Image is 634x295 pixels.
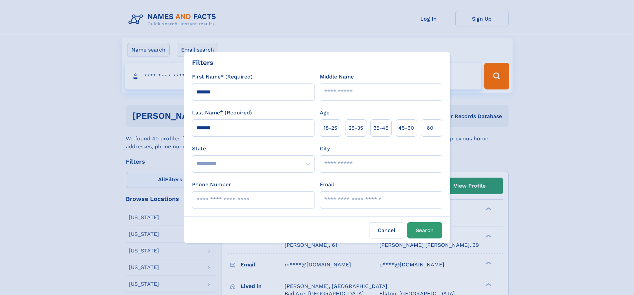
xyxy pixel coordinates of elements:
label: First Name* (Required) [192,73,253,81]
label: City [320,145,330,153]
span: 25‑35 [348,124,363,132]
span: 45‑60 [398,124,414,132]
button: Search [407,222,442,238]
label: Phone Number [192,181,231,189]
div: Filters [192,58,213,68]
span: 35‑45 [373,124,388,132]
span: 18‑25 [323,124,337,132]
label: Cancel [369,222,404,238]
label: Last Name* (Required) [192,109,252,117]
label: State [192,145,315,153]
span: 60+ [427,124,437,132]
label: Email [320,181,334,189]
label: Middle Name [320,73,354,81]
label: Age [320,109,329,117]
